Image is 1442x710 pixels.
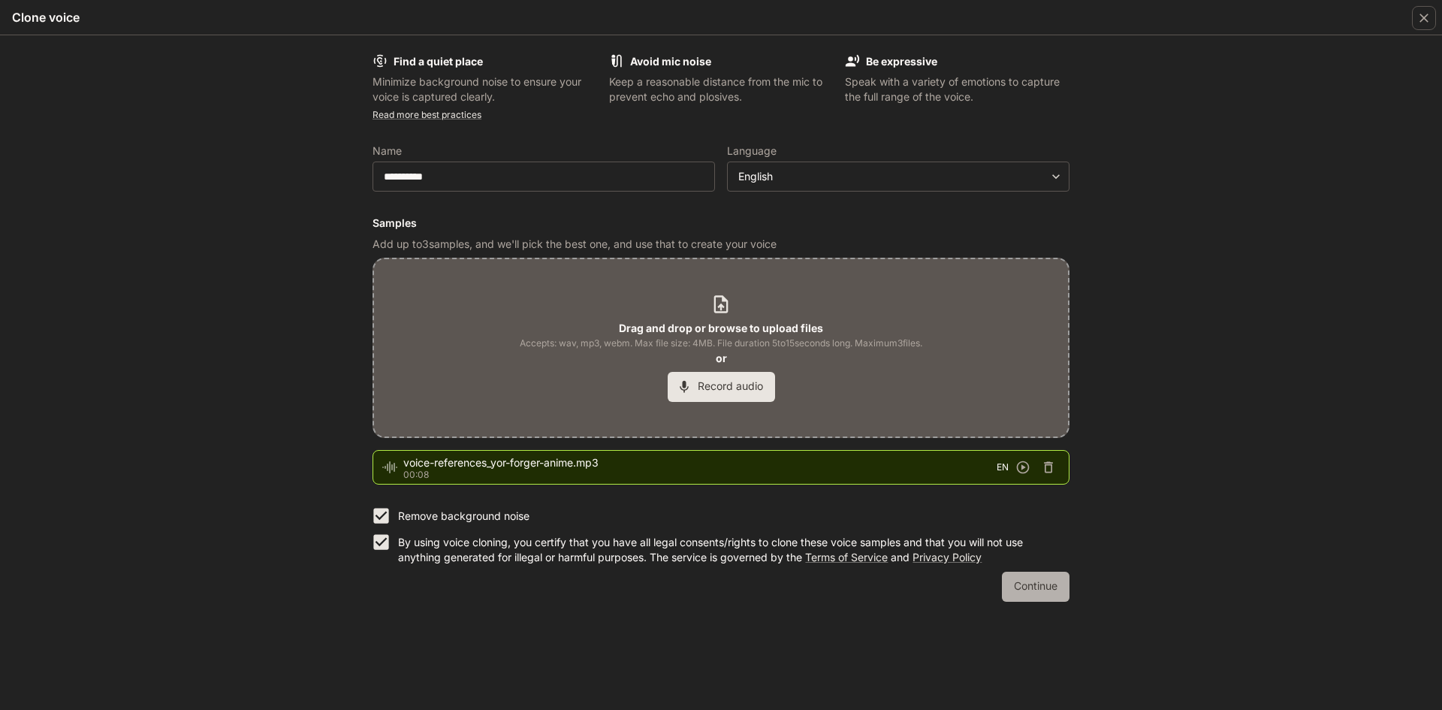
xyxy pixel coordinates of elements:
[805,551,888,563] a: Terms of Service
[403,470,997,479] p: 00:08
[997,460,1009,475] span: EN
[728,169,1069,184] div: English
[609,74,834,104] p: Keep a reasonable distance from the mic to prevent echo and plosives.
[738,169,1045,184] div: English
[619,322,823,334] b: Drag and drop or browse to upload files
[373,109,481,120] a: Read more best practices
[403,455,997,470] span: voice-references_yor-forger-anime.mp3
[373,216,1069,231] h6: Samples
[1002,572,1069,602] button: Continue
[716,352,727,364] b: or
[373,146,402,156] p: Name
[398,509,529,524] p: Remove background noise
[373,237,1069,252] p: Add up to 3 samples, and we'll pick the best one, and use that to create your voice
[630,55,711,68] b: Avoid mic noise
[866,55,937,68] b: Be expressive
[668,372,775,402] button: Record audio
[727,146,777,156] p: Language
[394,55,483,68] b: Find a quiet place
[12,9,80,26] h5: Clone voice
[373,74,597,104] p: Minimize background noise to ensure your voice is captured clearly.
[845,74,1069,104] p: Speak with a variety of emotions to capture the full range of the voice.
[913,551,982,563] a: Privacy Policy
[398,535,1057,565] p: By using voice cloning, you certify that you have all legal consents/rights to clone these voice ...
[520,336,922,351] span: Accepts: wav, mp3, webm. Max file size: 4MB. File duration 5 to 15 seconds long. Maximum 3 files.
